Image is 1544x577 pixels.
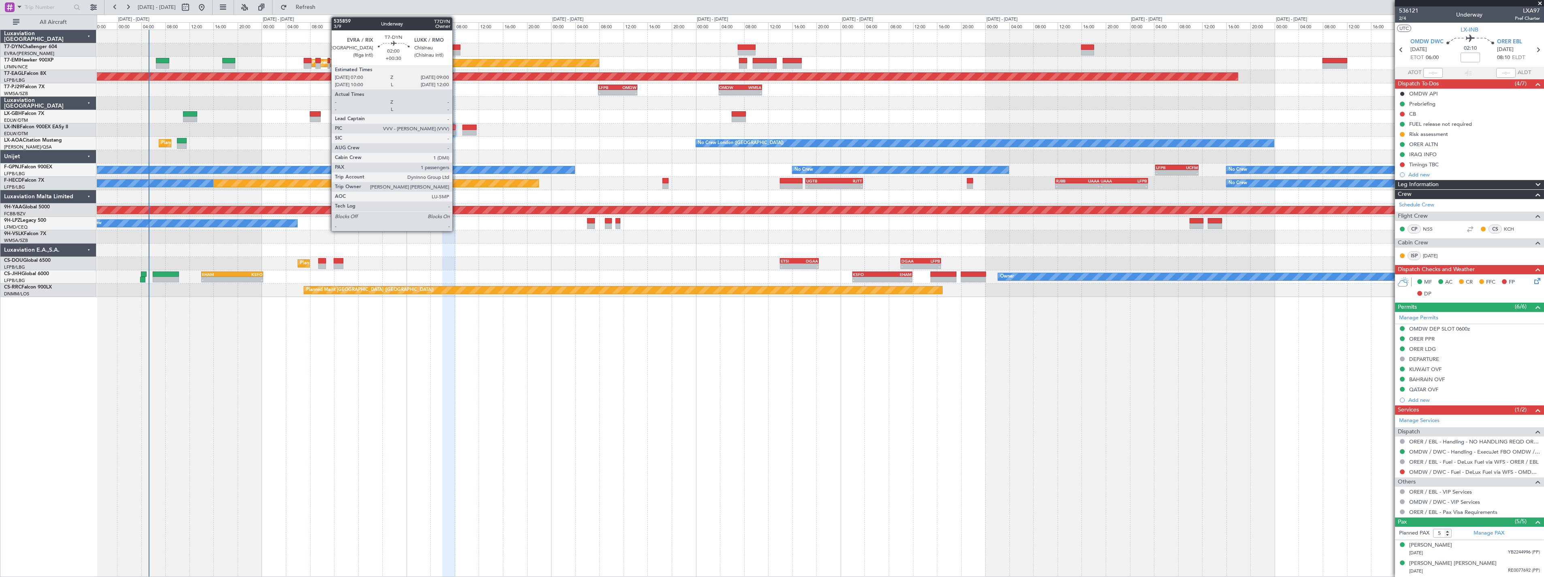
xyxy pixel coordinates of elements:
span: 536121 [1399,6,1418,15]
div: RJTT [834,178,862,183]
input: Trip Number [25,1,71,13]
div: 00:00 [696,22,720,30]
div: [PERSON_NAME] [PERSON_NAME] [1409,560,1497,568]
a: 9H-LPZLegacy 500 [4,218,46,223]
span: T7-DYN [4,45,22,49]
div: DGAA [901,259,921,263]
span: Services [1398,405,1419,415]
span: ETOT [1410,54,1424,62]
div: UCFM [1177,165,1198,170]
div: 04:00 [720,22,744,30]
div: - [882,277,911,282]
a: LFPB/LBG [4,77,25,83]
a: DNMM/LOS [4,291,29,297]
div: 20:00 [672,22,696,30]
a: EVRA/[PERSON_NAME] [4,51,54,57]
a: T7-EMIHawker 900XP [4,58,53,63]
span: 06:00 [1426,54,1439,62]
div: - [599,90,618,95]
span: T7-EMI [4,58,20,63]
div: Timings TBC [1409,161,1439,168]
a: T7-PJ29Falcon 7X [4,85,45,89]
div: LFPB [1124,178,1147,183]
a: WMSA/SZB [4,238,28,244]
div: LFPB [921,259,940,263]
div: 20:00 [93,22,117,30]
a: OMDW / DWC - VIP Services [1409,499,1480,505]
input: --:-- [1423,68,1443,78]
a: ORER / EBL - VIP Services [1409,488,1472,495]
div: - [202,277,232,282]
span: 2/4 [1399,15,1418,22]
button: UTC [1397,25,1411,32]
a: Manage Services [1399,417,1440,425]
span: Refresh [289,4,323,10]
div: [DATE] - [DATE] [552,16,584,23]
span: Others [1398,477,1416,487]
a: Manage Permits [1399,314,1438,322]
div: KSFO [232,272,262,277]
span: [DATE] [1409,568,1423,574]
div: Risk assessment [1409,131,1448,138]
div: ISP [1408,251,1421,260]
a: 9H-VSLKFalcon 7X [4,231,46,236]
span: Pref Charter [1515,15,1540,22]
div: 16:00 [647,22,672,30]
a: Manage PAX [1474,529,1504,537]
a: LFPB/LBG [4,278,25,284]
a: LFPB/LBG [4,171,25,177]
a: EDLW/DTM [4,117,28,123]
span: YB2244996 (PP) [1508,549,1540,556]
div: [PERSON_NAME] [1409,541,1452,549]
span: [DATE] [1497,46,1514,54]
span: CR [1466,278,1473,286]
a: CS-DOUGlobal 6500 [4,258,51,263]
div: 00:00 [117,22,141,30]
span: OMDW DWC [1410,38,1444,46]
div: Owner [1000,271,1014,283]
span: F-HECD [4,178,22,183]
div: - [1101,184,1124,189]
a: LFPB/LBG [4,264,25,270]
a: [DATE] [1423,252,1441,259]
span: ALDT [1518,69,1531,77]
span: Pax [1398,518,1407,527]
a: LFMN/NCE [4,64,28,70]
div: 04:00 [865,22,889,30]
span: FP [1509,278,1515,286]
div: Underway [1457,11,1483,19]
div: - [781,264,799,269]
a: ORER / EBL - Pax Visa Requirements [1409,509,1497,515]
div: LFPB [1156,165,1177,170]
span: Crew [1398,190,1412,199]
div: OMDW [618,85,637,90]
div: 08:00 [599,22,624,30]
button: All Aircraft [9,16,88,29]
div: 00:00 [551,22,575,30]
a: T7-EAGLFalcon 8X [4,71,46,76]
div: [DATE] - [DATE] [1131,16,1163,23]
div: FUEL release not required [1409,121,1472,127]
div: 00:00 [841,22,865,30]
div: ORER ALTN [1409,141,1438,148]
a: FCBB/BZV [4,211,26,217]
span: 9H-YAA [4,205,22,210]
span: [DATE] - [DATE] [138,4,176,11]
div: 16:00 [213,22,238,30]
div: OMDW [720,85,741,90]
div: - [1177,170,1198,175]
div: EHAM [202,272,232,277]
div: 08:00 [455,22,479,30]
div: UGTB [806,178,834,183]
div: No Crew [1229,164,1247,176]
div: - [740,90,761,95]
div: 20:00 [238,22,262,30]
div: 12:00 [479,22,503,30]
span: DP [1424,290,1431,298]
a: CS-RRCFalcon 900LX [4,285,52,290]
div: KSFO [853,272,882,277]
span: Dispatch Checks and Weather [1398,265,1475,274]
div: UAAA [1078,178,1099,183]
span: T7-PJ29 [4,85,22,89]
div: No Crew London ([GEOGRAPHIC_DATA]) [698,137,784,149]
